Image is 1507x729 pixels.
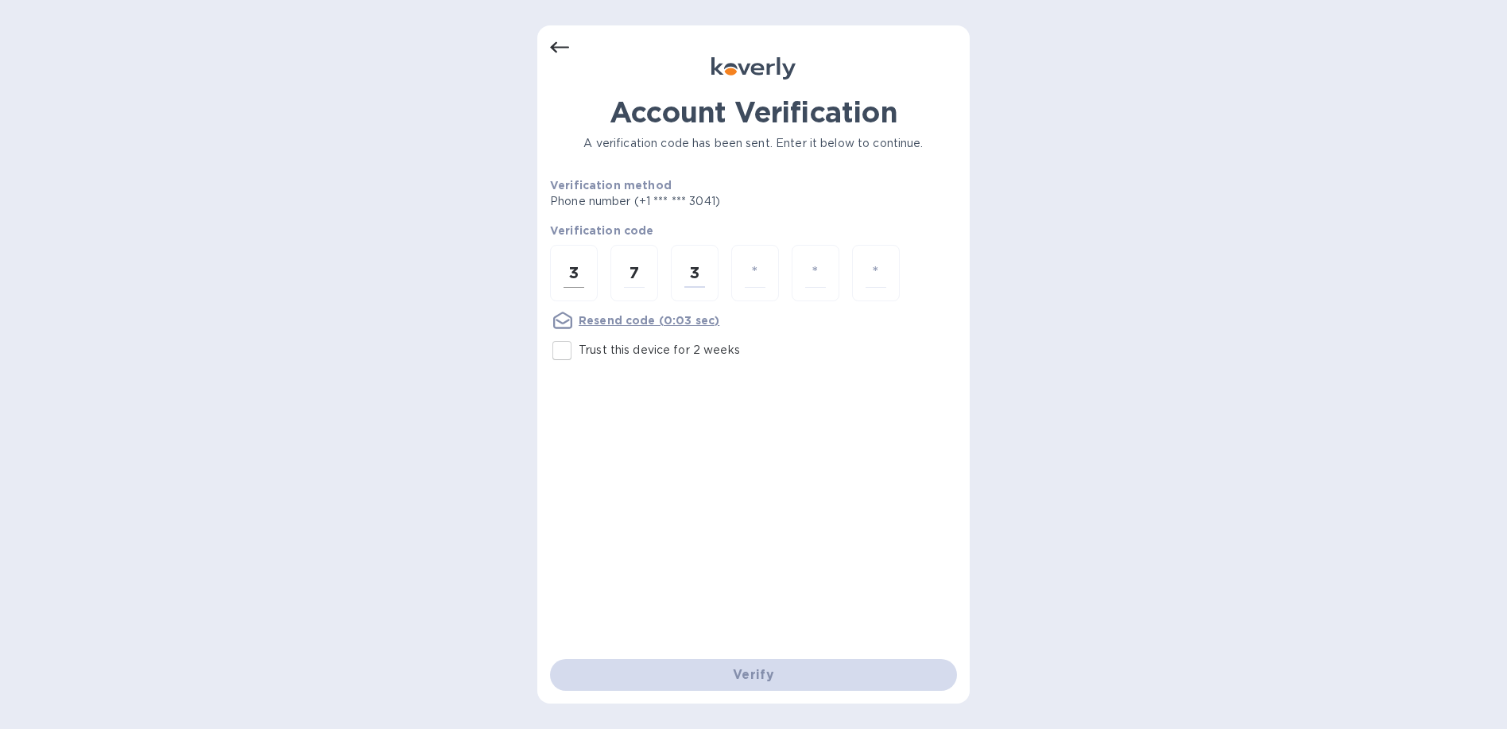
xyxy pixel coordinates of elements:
b: Verification method [550,179,672,192]
p: Trust this device for 2 weeks [579,342,740,359]
h1: Account Verification [550,95,957,129]
p: Phone number (+1 *** *** 3041) [550,193,842,210]
p: Verification code [550,223,957,238]
u: Resend code (0:03 sec) [579,314,719,327]
p: A verification code has been sent. Enter it below to continue. [550,135,957,152]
